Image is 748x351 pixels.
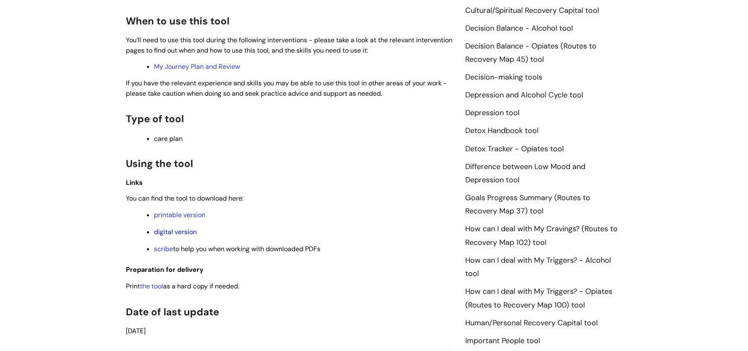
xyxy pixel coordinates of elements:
span: to help you when working with downloaded PDFs [154,244,320,253]
span: Print as a hard copy if needed. [126,282,239,290]
span: Type of tool [126,112,184,125]
span: care plan [154,134,183,143]
span: Using the tool [126,157,193,170]
a: Decision Balance - Opiates (Routes to Recovery Map 45) tool [465,41,596,65]
a: Depression tool [465,108,520,119]
a: printable version [154,211,205,219]
a: My Journey Plan and Review [154,62,240,71]
a: Detox Tracker - Opiates tool [465,144,564,155]
a: How can I deal with My Triggers? - Opiates (Routes to Recovery Map 100) tool [465,286,612,310]
span: You can find the tool to download here: [126,194,243,203]
a: Detox Handbook tool [465,126,539,136]
a: Human/Personal Recovery Capital tool [465,318,598,329]
span: Preparation for delivery [126,265,204,274]
span: You’ll need to use this tool during the following interventions - please take a look at the relev... [126,36,452,55]
span: When to use this tool [126,15,229,27]
a: Goals Progress Summary (Routes to Recovery Map 37) tool [465,193,590,217]
a: Decision-making tools [465,72,542,83]
a: Cultural/Spiritual Recovery Capital tool [465,5,599,16]
a: Depression and Alcohol Cycle tool [465,90,583,101]
a: Decision Balance - Alcohol tool [465,23,573,34]
a: the tool [140,282,163,290]
a: Difference between Low Mood and Depression tool [465,162,585,186]
span: If you have the relevant experience and skills you may be able to use this tool in other areas of... [126,79,447,98]
span: Links [126,178,143,187]
a: How can I deal with My Triggers? - Alcohol tool [465,255,611,279]
a: Important People tool [465,336,540,346]
a: How can I deal with My Cravings? (Routes to Recovery Map 102) tool [465,224,618,248]
span: [DATE] [126,327,146,335]
a: scribe [154,244,173,253]
span: Date of last update [126,305,219,318]
a: digital version [154,228,197,236]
